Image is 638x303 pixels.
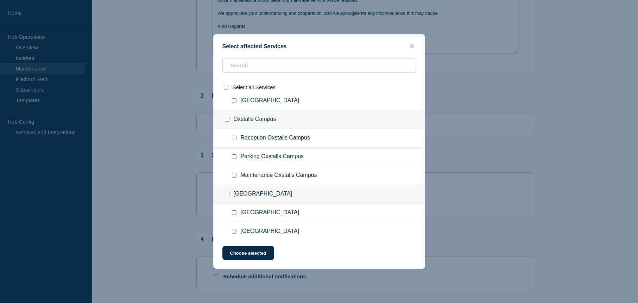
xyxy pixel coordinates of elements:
[214,185,425,204] div: [GEOGRAPHIC_DATA]
[232,98,236,103] input: Maintenance City Campus checkbox
[214,43,425,50] div: Select affected Services
[225,192,229,196] input: Park Campus checkbox
[408,43,416,50] button: close button
[222,58,416,73] input: Search
[232,210,236,215] input: Reception Park Campus checkbox
[241,172,317,179] span: Maintenance Oxstalls Campus
[232,229,236,234] input: Parking Park Campus checkbox
[224,85,228,89] input: select all checkbox
[232,173,236,178] input: Maintenance Oxstalls Campus checkbox
[232,154,236,159] input: Parking Oxstalls Campus checkbox
[214,110,425,129] div: Oxstalls Campus
[241,209,299,216] span: [GEOGRAPHIC_DATA]
[232,136,236,140] input: Reception Oxstalls Campus checkbox
[241,228,299,235] span: [GEOGRAPHIC_DATA]
[241,153,304,160] span: Parking Oxstalls Campus
[241,135,310,142] span: Reception Oxstalls Campus
[222,246,274,260] button: Choose selected
[225,117,229,122] input: Oxstalls Campus checkbox
[233,84,276,90] span: Select all Services
[241,97,299,104] span: [GEOGRAPHIC_DATA]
